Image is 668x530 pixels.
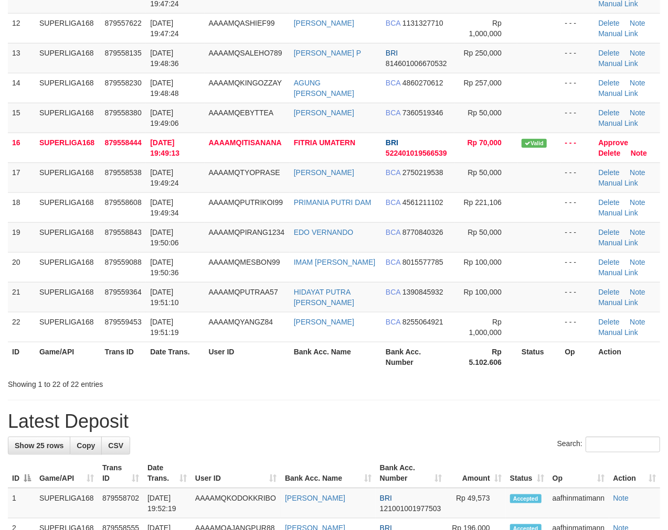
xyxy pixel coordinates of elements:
div: Showing 1 to 22 of 22 entries [8,375,270,390]
span: Rp 100,000 [464,288,502,296]
th: Date Trans. [146,342,204,372]
td: SUPERLIGA168 [35,103,101,133]
th: User ID: activate to sort column ascending [191,458,281,488]
a: Manual Link [598,29,638,38]
span: Rp 50,000 [468,168,502,177]
td: - - - [561,43,595,73]
td: - - - [561,163,595,192]
span: Copy [77,441,95,450]
td: - - - [561,192,595,222]
a: EDO VERNANDO [294,228,354,236]
a: CSV [101,437,130,455]
a: Approve [598,138,628,147]
span: Copy 8770840326 to clipboard [402,228,443,236]
span: Rp 70,000 [468,138,502,147]
th: User ID [205,342,290,372]
td: SUPERLIGA168 [35,252,101,282]
a: Manual Link [598,119,638,127]
a: Delete [598,198,619,207]
td: 879558702 [98,488,143,518]
a: Note [630,109,645,117]
td: SUPERLIGA168 [35,282,101,312]
span: Rp 1,000,000 [469,19,502,38]
span: Copy 1390845932 to clipboard [402,288,443,296]
td: - - - [561,312,595,342]
a: Copy [70,437,102,455]
td: SUPERLIGA168 [35,163,101,192]
a: Delete [598,288,619,296]
td: SUPERLIGA168 [35,73,101,103]
span: AAAAMQPUTRIKOI99 [209,198,283,207]
td: - - - [561,73,595,103]
td: Rp 49,573 [446,488,506,518]
th: Status: activate to sort column ascending [506,458,548,488]
th: Trans ID: activate to sort column ascending [98,458,143,488]
span: AAAAMQEBYTTEA [209,109,274,117]
span: [DATE] 19:50:06 [150,228,179,247]
span: [DATE] 19:51:19 [150,318,179,337]
th: Bank Acc. Number [381,342,454,372]
span: Copy 4561211102 to clipboard [402,198,443,207]
th: Rp 5.102.606 [454,342,517,372]
td: [DATE] 19:52:19 [143,488,191,518]
td: 16 [8,133,35,163]
span: Accepted [510,494,542,503]
th: Action: activate to sort column ascending [609,458,660,488]
span: Rp 250,000 [464,49,502,57]
a: Manual Link [598,89,638,98]
a: Note [630,228,645,236]
span: AAAAMQKINGOZZAY [209,79,282,87]
a: PRIMANIA PUTRI DAM [294,198,372,207]
th: ID: activate to sort column descending [8,458,35,488]
a: Manual Link [598,328,638,337]
td: - - - [561,282,595,312]
a: Note [630,19,645,27]
span: 879558538 [105,168,142,177]
span: 879558230 [105,79,142,87]
label: Search: [557,437,660,452]
span: 879558380 [105,109,142,117]
td: - - - [561,252,595,282]
span: BCA [386,19,400,27]
span: [DATE] 19:49:24 [150,168,179,187]
span: Copy 8015577785 to clipboard [402,258,443,266]
td: SUPERLIGA168 [35,13,101,43]
span: BCA [386,318,400,326]
span: 879558608 [105,198,142,207]
a: Note [630,318,645,326]
span: BRI [386,49,398,57]
span: BCA [386,79,400,87]
td: SUPERLIGA168 [35,133,101,163]
span: AAAAMQMESBON99 [209,258,280,266]
a: Delete [598,109,619,117]
td: 22 [8,312,35,342]
a: Delete [598,49,619,57]
span: AAAAMQSALEHO789 [209,49,282,57]
a: AGUNG [PERSON_NAME] [294,79,354,98]
td: 13 [8,43,35,73]
span: 879558135 [105,49,142,57]
span: BCA [386,258,400,266]
span: Rp 50,000 [468,109,502,117]
span: AAAAMQYANGZ84 [209,318,273,326]
a: Delete [598,149,620,157]
a: Note [630,288,645,296]
span: Copy 2750219538 to clipboard [402,168,443,177]
span: BCA [386,288,400,296]
a: [PERSON_NAME] [294,168,354,177]
a: FITRIA UMATERN [294,138,355,147]
a: [PERSON_NAME] [294,109,354,117]
span: [DATE] 19:50:36 [150,258,179,277]
td: 18 [8,192,35,222]
td: 21 [8,282,35,312]
td: 15 [8,103,35,133]
td: 19 [8,222,35,252]
span: CSV [108,441,123,450]
span: AAAAMQPUTRAA57 [209,288,278,296]
td: SUPERLIGA168 [35,43,101,73]
span: [DATE] 19:48:48 [150,79,179,98]
td: AAAAMQKODOKKRIBO [191,488,281,518]
a: Manual Link [598,298,638,307]
td: - - - [561,13,595,43]
td: SUPERLIGA168 [35,488,98,518]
